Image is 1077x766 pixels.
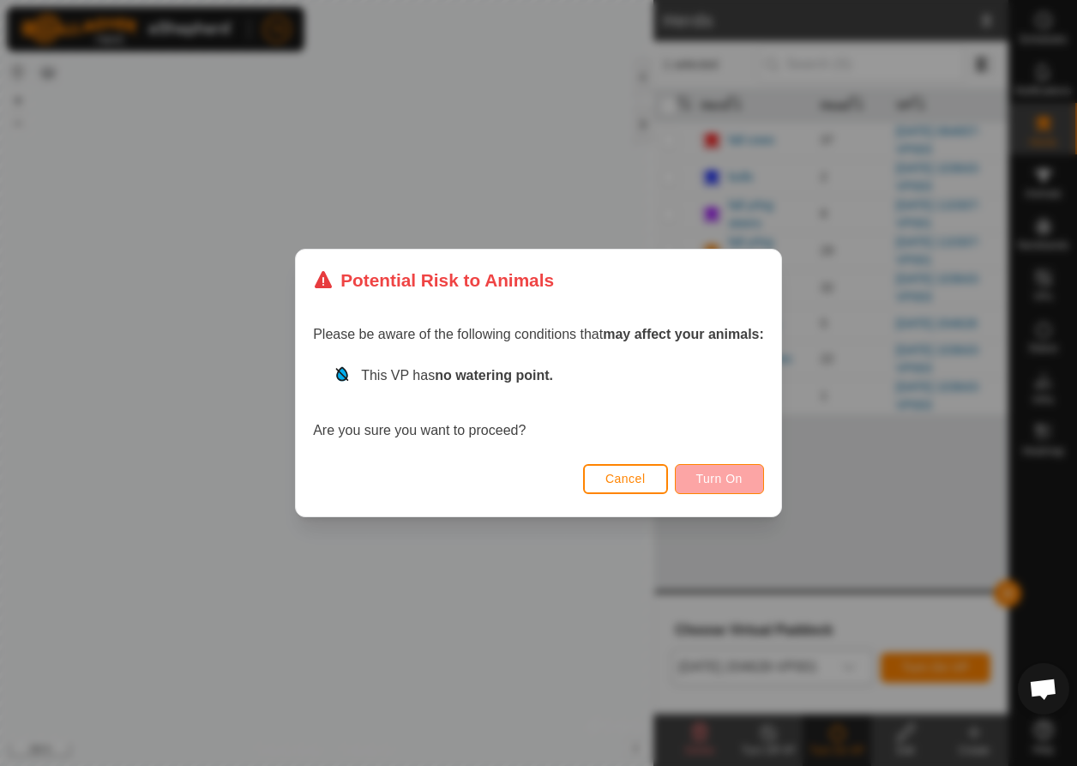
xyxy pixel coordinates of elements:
[1018,663,1069,715] a: Open chat
[583,464,668,494] button: Cancel
[603,327,764,341] strong: may affect your animals:
[313,327,764,341] span: Please be aware of the following conditions that
[605,472,646,486] span: Cancel
[313,365,764,441] div: Are you sure you want to proceed?
[435,368,553,383] strong: no watering point.
[361,368,553,383] span: This VP has
[313,267,554,293] div: Potential Risk to Animals
[696,472,743,486] span: Turn On
[675,464,764,494] button: Turn On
